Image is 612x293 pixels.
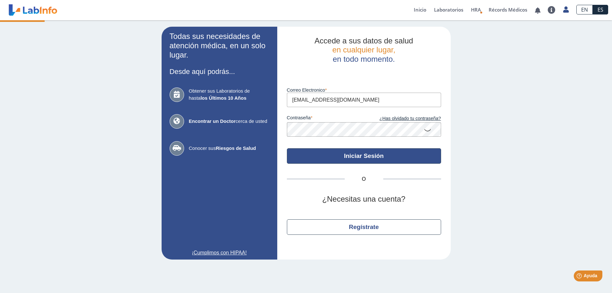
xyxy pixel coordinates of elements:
iframe: Help widget launcher [555,268,605,286]
span: en cualquier lugar, [332,45,395,54]
span: Conocer sus [189,145,269,152]
span: en todo momento. [333,55,395,63]
b: Riesgos de Salud [216,145,256,151]
button: Iniciar Sesión [287,148,441,164]
b: Encontrar un Doctor [189,118,236,124]
b: los Últimos 10 Años [200,95,246,101]
h3: Desde aquí podrás... [170,68,269,76]
button: Regístrate [287,219,441,235]
label: Correo Electronico [287,87,441,93]
a: ¿Has olvidado tu contraseña? [364,115,441,122]
label: contraseña [287,115,364,122]
span: cerca de usted [189,118,269,125]
span: Accede a sus datos de salud [315,36,413,45]
a: EN [576,5,593,14]
span: Obtener sus Laboratorios de hasta [189,87,269,102]
h2: Todas sus necesidades de atención médica, en un solo lugar. [170,32,269,60]
a: ES [593,5,608,14]
span: HRA [471,6,481,13]
span: O [345,175,383,183]
h2: ¿Necesitas una cuenta? [287,195,441,204]
a: ¡Cumplimos con HIPAA! [170,249,269,257]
